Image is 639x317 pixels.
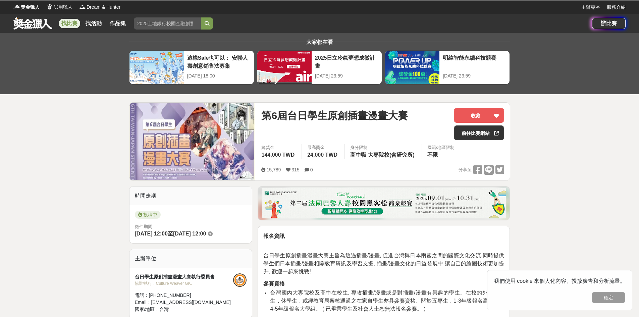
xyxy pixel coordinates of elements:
span: 不限 [427,152,438,158]
div: [DATE] 23:59 [315,72,378,80]
span: 台日學生原創插畫漫畫大賽主旨為透過插畫/漫畫, 促進台灣與日本兩國之間的國際文化交流,同時提供學生們日本插畫/漫畫相關教育資訊及學習支援, 插畫/漫畫文化的日益發展中,讓自己的繪圖技術更加提升,... [263,253,504,274]
span: 試用獵人 [54,4,72,11]
img: 331336aa-f601-432f-a281-8c17b531526f.png [262,188,506,218]
div: 主辦單位 [129,249,252,268]
span: [DATE] 12:00 [173,231,206,236]
span: 144,000 TWD [261,152,295,158]
div: Email： [EMAIL_ADDRESS][DOMAIN_NAME] [135,299,233,306]
span: 投稿中 [135,211,161,219]
span: 24,000 TWD [307,152,337,158]
strong: 參賽資格 [263,281,285,286]
a: 服務介紹 [607,4,626,11]
a: 這樣Sale也可以： 安聯人壽創意銷售法募集[DATE] 18:00 [129,50,254,85]
div: 時間走期 [129,187,252,205]
div: 協辦/執行： Culture Weaver GK. [135,280,233,286]
a: 2025日立冷氣夢想成徵計畫[DATE] 23:59 [257,50,382,85]
a: 作品集 [107,19,128,28]
div: [DATE] 23:59 [443,72,506,80]
div: 明緯智能永續科技競賽 [443,54,506,69]
button: 確定 [592,292,625,303]
span: 徵件期間 [135,224,152,229]
div: [DATE] 18:00 [187,72,251,80]
a: 辦比賽 [592,18,626,29]
a: Logo試用獵人 [46,4,72,11]
span: 總獎金 [261,144,296,151]
span: 315 [291,167,299,172]
a: LogoDream & Hunter [79,4,120,11]
span: 第6屆台日學生原創插畫漫畫大賽 [261,108,408,123]
img: Logo [46,3,53,10]
img: Cover Image [129,103,255,180]
span: 台灣 [159,307,169,312]
div: 身分限制 [350,144,416,151]
span: 分享至 [459,165,472,175]
a: Logo獎金獵人 [13,4,40,11]
div: 台日學生原創插畫漫畫大賽執行委員會 [135,273,233,280]
button: 收藏 [454,108,504,123]
a: 找比賽 [59,19,80,28]
span: 大專院校(含研究所) [368,152,415,158]
input: 2025土地銀行校園金融創意挑戰賽：從你出發 開啟智慧金融新頁 [134,17,201,30]
img: Logo [13,3,20,10]
span: 台灣國內大專院校及高中在校生, 專攻插畫/漫畫或是對插畫/漫畫有興趣的學生。在校的外籍留學生，休學生，或經教育局審核通過之在家自學生亦具參賽資格。關於五專生，1-3年級報名高中組，4-5年級報名... [270,290,504,312]
img: Logo [79,3,86,10]
div: 2025日立冷氣夢想成徵計畫 [315,54,378,69]
div: 電話： [PHONE_NUMBER] [135,292,233,299]
span: 獎金獵人 [21,4,40,11]
span: 15,789 [266,167,281,172]
span: [DATE] 12:00 [135,231,168,236]
a: 找活動 [83,19,104,28]
span: 最高獎金 [307,144,339,151]
span: 大家都在看 [305,39,335,45]
span: 高中職 [350,152,366,158]
span: 0 [310,167,313,172]
strong: 報名資訊 [263,233,285,239]
a: 前往比賽網站 [454,125,504,140]
a: 明緯智能永續科技競賽[DATE] 23:59 [385,50,510,85]
span: 國家/地區： [135,307,160,312]
div: 這樣Sale也可以： 安聯人壽創意銷售法募集 [187,54,251,69]
span: 至 [168,231,173,236]
span: 我們使用 cookie 來個人化內容、投放廣告和分析流量。 [494,278,625,284]
a: 主辦專區 [581,4,600,11]
div: 國籍/地區限制 [427,144,455,151]
span: Dream & Hunter [87,4,120,11]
